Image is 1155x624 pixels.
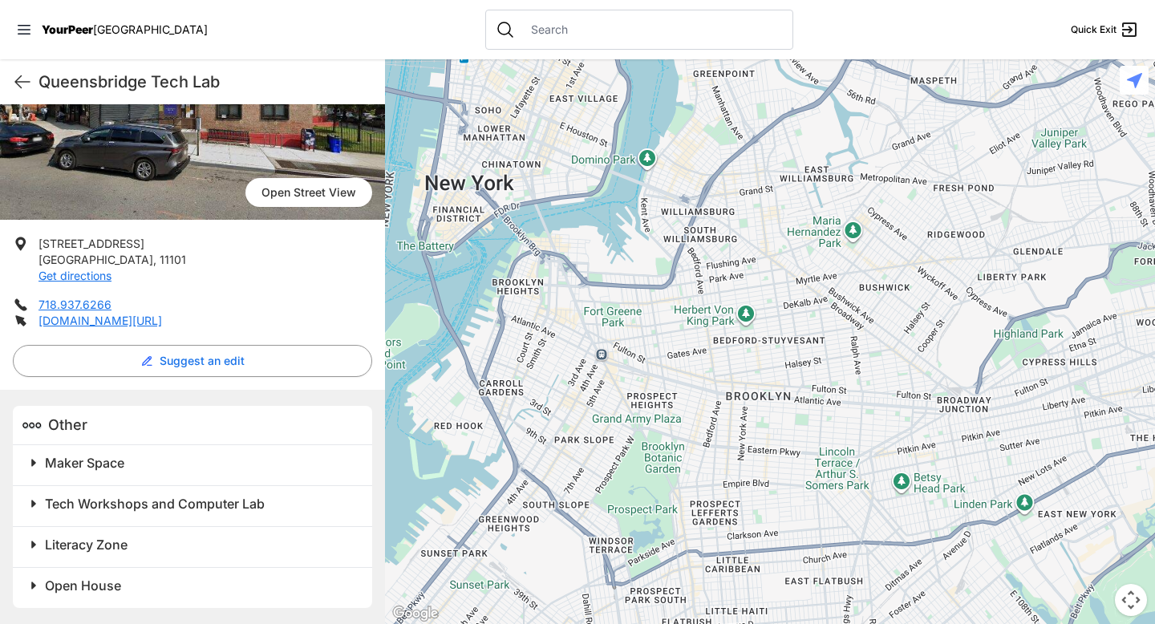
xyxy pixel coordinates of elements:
span: [GEOGRAPHIC_DATA] [93,22,208,36]
a: Open Street View [245,178,372,207]
a: [DOMAIN_NAME][URL] [38,314,162,327]
img: Google [389,603,442,624]
span: Other [48,416,87,433]
a: Open this area in Google Maps (opens a new window) [389,603,442,624]
span: YourPeer [42,22,93,36]
span: Tech Workshops and Computer Lab [45,496,265,512]
a: Get directions [38,269,111,282]
span: Suggest an edit [160,353,245,369]
input: Search [521,22,783,38]
a: 718.937.6266 [38,298,111,311]
a: YourPeer[GEOGRAPHIC_DATA] [42,25,208,34]
span: Open House [45,577,121,594]
span: 11101 [160,253,186,266]
span: [STREET_ADDRESS] [38,237,144,250]
span: Maker Space [45,455,124,471]
span: Quick Exit [1071,23,1116,36]
span: [GEOGRAPHIC_DATA] [38,253,153,266]
button: Suggest an edit [13,345,372,377]
span: Literacy Zone [45,537,128,553]
a: Quick Exit [1071,20,1139,39]
h1: Queensbridge Tech Lab [38,71,372,93]
span: , [153,253,156,266]
button: Map camera controls [1115,584,1147,616]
